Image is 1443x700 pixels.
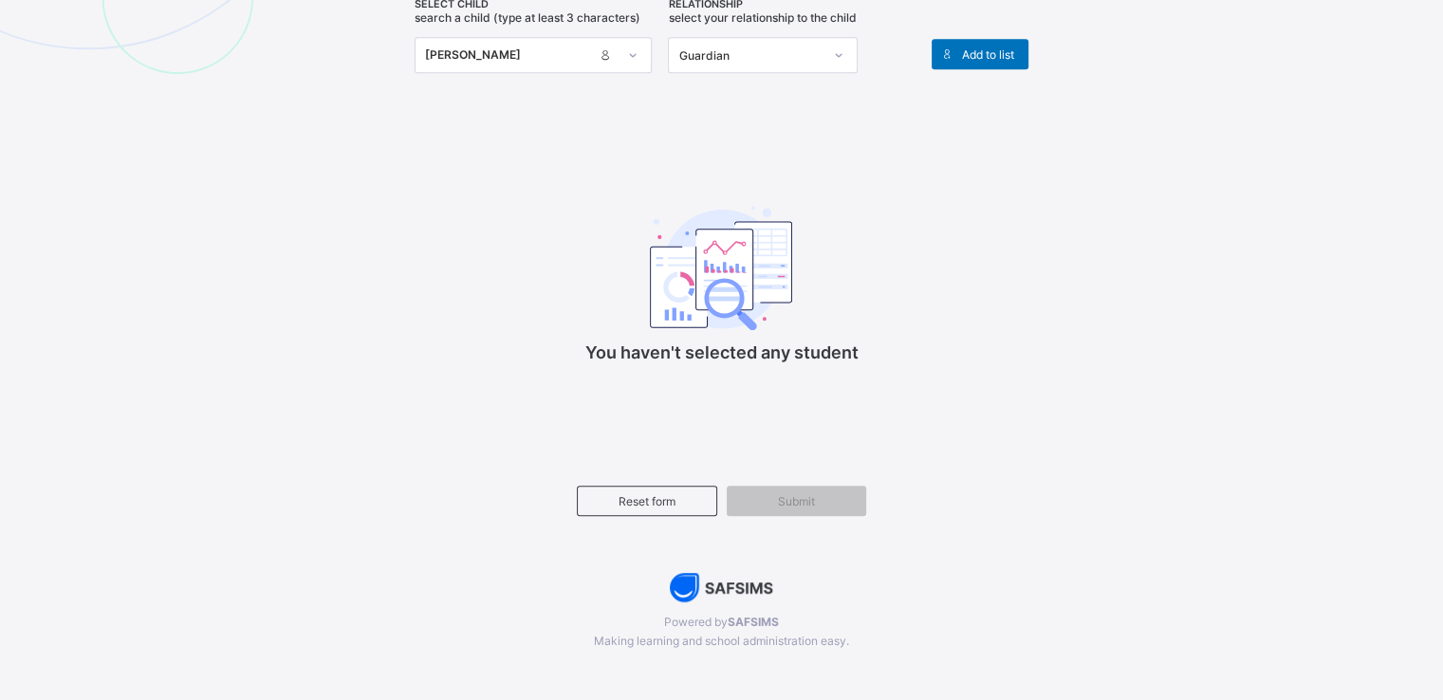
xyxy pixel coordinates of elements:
span: Add to list [962,47,1014,62]
span: Reset form [592,494,701,508]
span: Powered by [361,615,1082,629]
b: SAFSIMS [728,615,779,629]
img: classEmptyState.7d4ec5dc6d57f4e1adfd249b62c1c528.svg [650,206,792,331]
img: AdK1DDW6R+oPwAAAABJRU5ErkJggg== [670,573,773,602]
div: You haven't selected any student [531,154,911,392]
p: You haven't selected any student [531,342,911,362]
div: Guardian [678,48,823,63]
span: Search a child (type at least 3 characters) [415,10,640,25]
span: Making learning and school administration easy. [361,634,1082,648]
div: [PERSON_NAME] [425,46,593,64]
span: Submit [741,494,852,508]
span: Select your relationship to the child [668,10,856,25]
